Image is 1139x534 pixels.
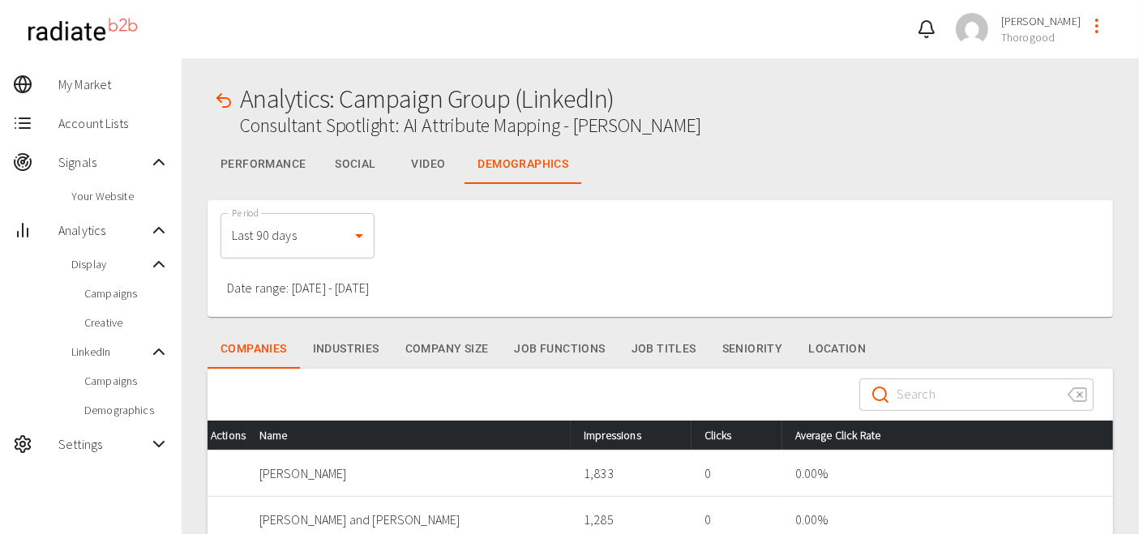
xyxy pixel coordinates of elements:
p: Date range: [DATE] - [DATE] [227,278,369,297]
button: profile-menu [1081,10,1113,42]
button: Performance [208,145,319,184]
span: Analytics [58,220,149,240]
span: Settings [58,434,149,454]
span: Account Lists [58,113,169,133]
span: LinkedIn [71,344,149,360]
span: Demographics [84,402,169,418]
label: Period [232,206,259,220]
span: Creative [84,314,169,331]
p: 1,833 [584,464,679,483]
span: Campaigns [84,285,169,301]
img: radiateb2b_logo_black.png [19,11,145,48]
img: 84b3ede4596df0bccf02cc4a59d76c71 [956,13,988,45]
button: Location [795,330,879,369]
span: My Market [58,75,169,94]
p: 0 [704,510,769,529]
span: Average Click Rate [795,425,907,445]
button: Seniority [709,330,796,369]
p: 0.00 % [795,510,1100,529]
span: [PERSON_NAME] [1001,13,1081,29]
button: Video [392,145,465,184]
h2: Consultant Spotlight: AI Attribute Mapping - [PERSON_NAME] [240,114,701,138]
p: 1,285 [584,510,679,529]
p: [PERSON_NAME] and [PERSON_NAME] [259,510,558,529]
div: Demographics Tabs [208,330,879,369]
span: Display [71,256,149,272]
div: Name [259,425,558,445]
h1: Analytics: Campaign Group (LinkedIn) [240,84,701,114]
span: Signals [58,152,149,172]
button: Demographics [465,145,581,184]
button: Job Titles [619,330,709,369]
span: Clicks [704,425,758,445]
button: Social [319,145,392,184]
span: Impressions [584,425,667,445]
button: Companies [208,330,300,369]
div: Metrics Tabs [208,145,1113,184]
p: 0.00 % [795,464,1100,483]
div: Clicks [704,425,769,445]
button: Company Size [392,330,502,369]
div: Last 90 days [221,213,375,258]
span: Thorogood [1001,29,1081,45]
p: 0 [704,464,769,483]
input: Search [897,372,1055,417]
svg: Search [871,385,890,404]
div: Average Click Rate [795,425,1100,445]
span: Your Website [71,188,169,204]
button: Industries [300,330,392,369]
p: [PERSON_NAME] [259,464,558,483]
button: Job Functions [501,330,618,369]
span: Campaigns [84,373,169,389]
span: Name [259,425,314,445]
div: Impressions [584,425,679,445]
